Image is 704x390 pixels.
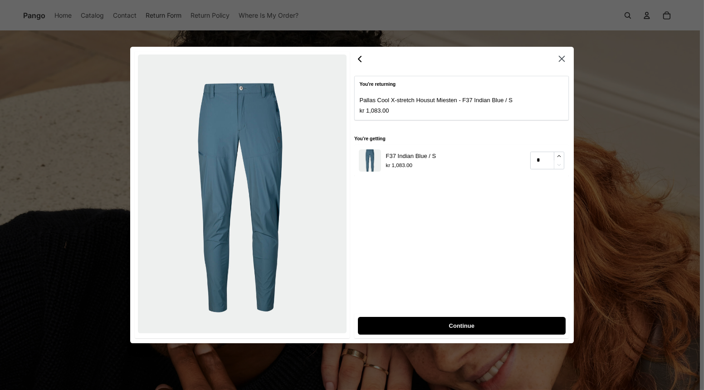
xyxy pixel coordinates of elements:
[359,149,381,172] img: 0640853_F37_PallasCoolMstretchpants_main.jpg
[386,161,436,170] p: kr 1,083.00
[360,81,564,88] p: You're returning
[386,151,436,161] p: F37 Indian Blue / S
[358,317,566,335] button: Continue
[360,106,513,115] p: kr 1,083.00
[449,318,474,335] span: Continue
[138,54,347,333] img: 0640853_F37_PallasCoolMstretchpants_back.jpg
[360,96,513,105] p: Pallas Cool X-stretch Housut Miesten - F37 Indian Blue / S
[354,135,569,143] h5: You're getting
